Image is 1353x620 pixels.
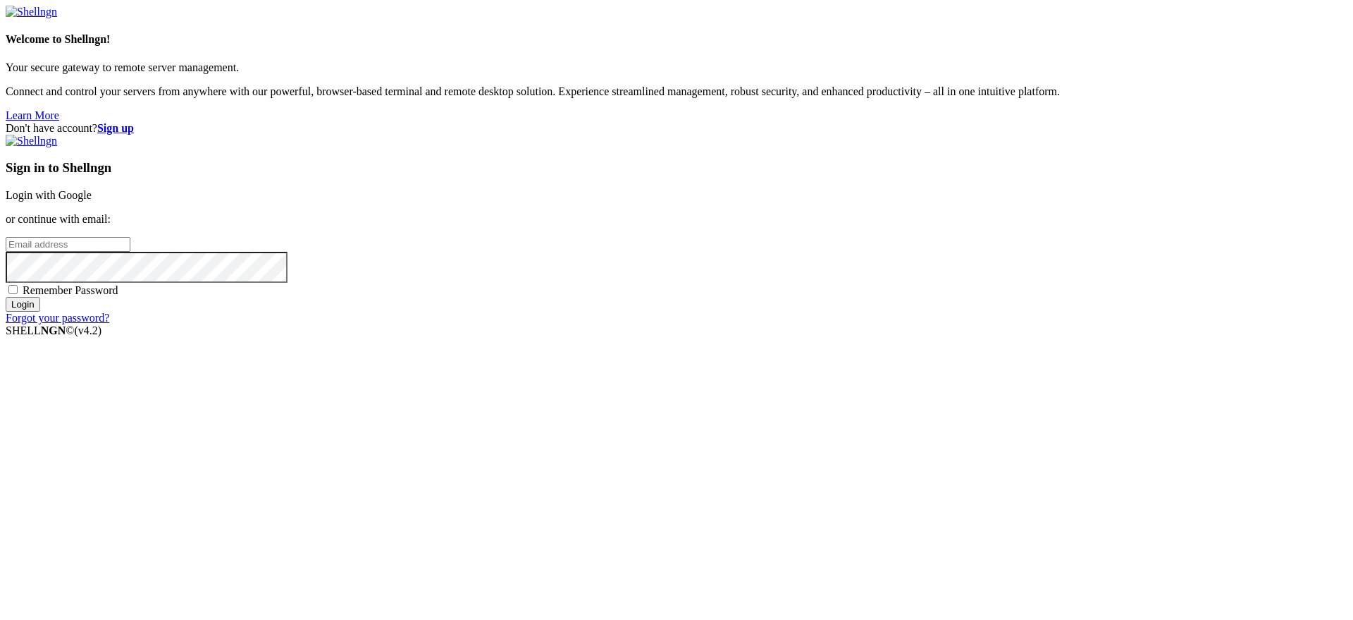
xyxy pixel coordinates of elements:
h3: Sign in to Shellngn [6,160,1347,176]
a: Forgot your password? [6,312,109,324]
input: Email address [6,237,130,252]
img: Shellngn [6,135,57,147]
span: Remember Password [23,284,118,296]
a: Sign up [97,122,134,134]
a: Login with Google [6,189,92,201]
input: Remember Password [8,285,18,294]
input: Login [6,297,40,312]
p: Your secure gateway to remote server management. [6,61,1347,74]
div: Don't have account? [6,122,1347,135]
img: Shellngn [6,6,57,18]
a: Learn More [6,109,59,121]
span: SHELL © [6,324,101,336]
span: 4.2.0 [75,324,102,336]
p: Connect and control your servers from anywhere with our powerful, browser-based terminal and remo... [6,85,1347,98]
h4: Welcome to Shellngn! [6,33,1347,46]
p: or continue with email: [6,213,1347,226]
b: NGN [41,324,66,336]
